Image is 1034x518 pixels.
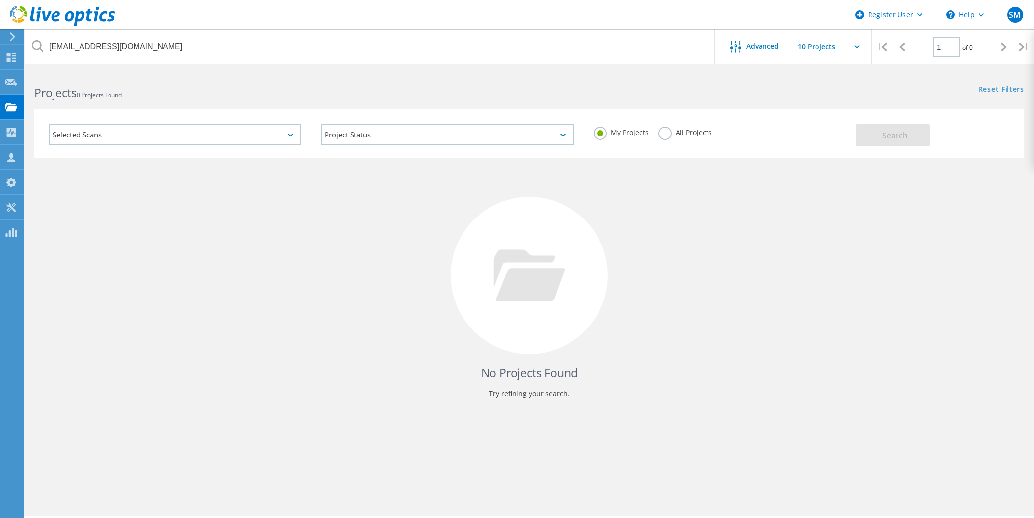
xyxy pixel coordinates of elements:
span: SM [1009,11,1021,19]
a: Live Optics Dashboard [10,21,115,27]
span: Advanced [746,43,779,50]
b: Projects [34,85,77,101]
div: Selected Scans [49,124,301,145]
span: Search [882,130,908,141]
span: of 0 [962,43,973,52]
input: Search projects by name, owner, ID, company, etc [25,29,715,64]
div: | [1014,29,1034,64]
button: Search [856,124,930,146]
span: 0 Projects Found [77,91,122,99]
div: Project Status [321,124,573,145]
div: | [872,29,892,64]
h4: No Projects Found [44,365,1014,381]
a: Reset Filters [979,86,1024,94]
label: My Projects [594,127,649,136]
svg: \n [946,10,955,19]
label: All Projects [658,127,712,136]
p: Try refining your search. [44,386,1014,402]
